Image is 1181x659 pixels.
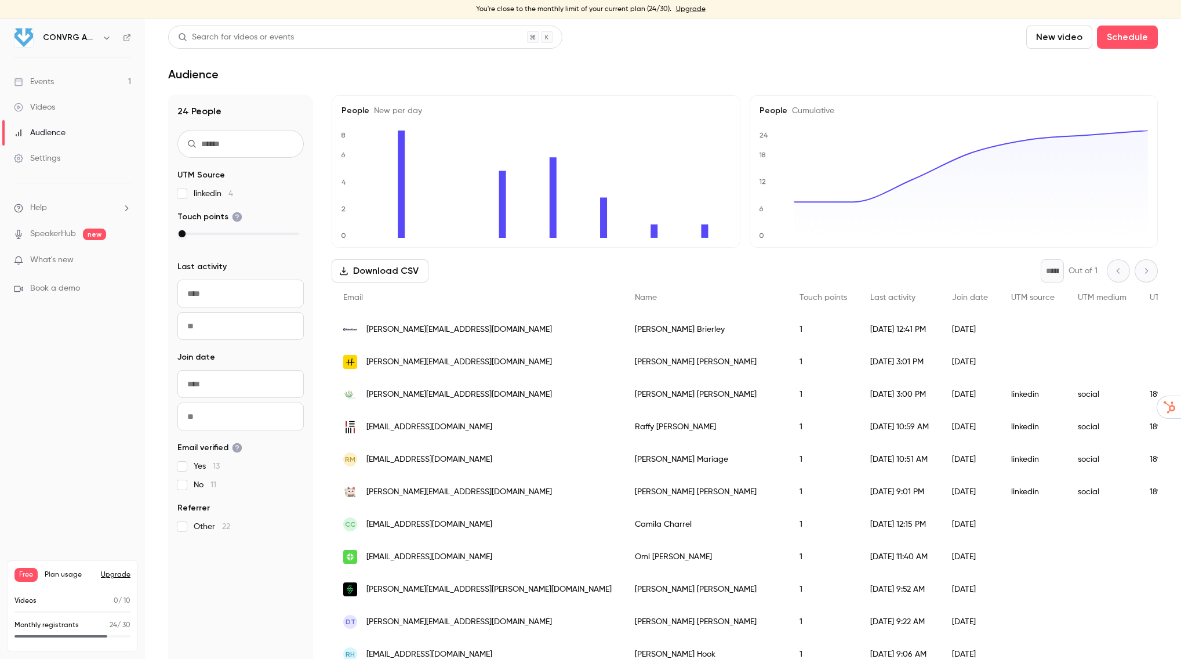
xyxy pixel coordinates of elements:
div: social [1066,411,1138,443]
span: 0 [114,598,118,604]
span: [EMAIL_ADDRESS][DOMAIN_NAME] [366,421,492,433]
span: [PERSON_NAME][EMAIL_ADDRESS][DOMAIN_NAME] [366,389,552,401]
button: Download CSV [332,259,428,283]
text: 8 [341,131,346,139]
span: Touch points [800,294,847,302]
span: 11 [210,481,216,489]
text: 2 [341,205,346,213]
img: myenergi.com [343,582,357,596]
div: 1 [788,411,859,443]
h1: Audience [168,67,219,81]
div: [DATE] [940,443,1000,476]
text: 4 [341,178,346,186]
span: Plan usage [45,570,94,580]
span: [PERSON_NAME][EMAIL_ADDRESS][DOMAIN_NAME] [366,324,552,336]
span: Last activity [177,261,227,273]
div: Camila Charrel [623,508,788,541]
div: [DATE] 12:15 PM [859,508,940,541]
div: 1 [788,346,859,378]
p: Videos [14,596,37,606]
span: Other [194,521,230,533]
h6: CONVRG Agency [43,32,97,44]
span: What's new [30,254,74,266]
div: social [1066,443,1138,476]
div: [PERSON_NAME] Brierley [623,313,788,346]
text: 18 [759,151,766,159]
span: Last activity [870,294,915,302]
span: Join date [177,352,215,363]
span: 4 [228,190,233,198]
img: hellostarling.com [343,355,357,369]
div: 1 [788,443,859,476]
span: [PERSON_NAME][EMAIL_ADDRESS][PERSON_NAME][DOMAIN_NAME] [366,584,612,596]
span: [PERSON_NAME][EMAIL_ADDRESS][DOMAIN_NAME] [366,356,552,368]
div: 1 [788,606,859,638]
div: [DATE] [940,411,1000,443]
input: To [177,403,304,430]
li: help-dropdown-opener [14,202,131,214]
span: [EMAIL_ADDRESS][DOMAIN_NAME] [366,454,492,466]
img: diazcooper.com [343,550,357,564]
div: [PERSON_NAME] [PERSON_NAME] [623,378,788,411]
p: / 30 [110,620,130,631]
a: Upgrade [676,5,706,14]
span: Cumulative [787,107,834,115]
span: Referrer [177,502,210,514]
div: [DATE] [940,346,1000,378]
div: [DATE] 11:40 AM [859,541,940,573]
div: Events [14,76,54,88]
span: Email verified [177,442,242,454]
span: [PERSON_NAME][EMAIL_ADDRESS][DOMAIN_NAME] [366,486,552,498]
span: Name [635,294,657,302]
button: Upgrade [101,570,130,580]
div: Videos [14,102,55,113]
div: linkedin [1000,378,1066,411]
span: CC [345,519,355,530]
span: Help [30,202,47,214]
img: catmedia.ie [343,485,357,499]
button: New video [1026,26,1092,49]
input: From [177,280,304,307]
text: 24 [760,131,768,139]
span: [EMAIL_ADDRESS][DOMAIN_NAME] [366,551,492,563]
img: incognitus.ph [343,420,357,434]
div: Omi [PERSON_NAME] [623,541,788,573]
input: From [177,370,304,398]
text: 0 [341,231,346,240]
span: New per day [369,107,422,115]
div: [DATE] 3:00 PM [859,378,940,411]
span: RM [345,454,355,465]
div: linkedin [1000,411,1066,443]
h5: People [341,105,731,117]
p: / 10 [114,596,130,606]
div: linkedin [1000,476,1066,508]
div: 1 [788,541,859,573]
text: 6 [341,151,346,159]
span: UTM source [1011,294,1055,302]
div: Raffy [PERSON_NAME] [623,411,788,443]
div: 1 [788,476,859,508]
div: [DATE] 9:52 AM [859,573,940,606]
div: [DATE] 9:01 PM [859,476,940,508]
p: Out of 1 [1069,265,1098,277]
span: No [194,479,216,491]
span: 13 [213,462,220,470]
span: Free [14,568,38,582]
span: Email [343,294,363,302]
span: Touch points [177,211,242,223]
div: [PERSON_NAME] [PERSON_NAME] [623,573,788,606]
text: 12 [759,178,766,186]
span: DT [346,617,355,627]
a: SpeakerHub [30,228,76,240]
p: Monthly registrants [14,620,79,631]
div: [DATE] [940,606,1000,638]
div: Audience [14,127,66,139]
div: max [179,230,186,237]
div: [DATE] 10:51 AM [859,443,940,476]
div: [PERSON_NAME] [PERSON_NAME] [623,606,788,638]
div: [DATE] [940,378,1000,411]
text: 6 [759,205,764,213]
div: [DATE] 10:59 AM [859,411,940,443]
div: Search for videos or events [178,31,294,44]
span: UTM Source [177,169,225,181]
